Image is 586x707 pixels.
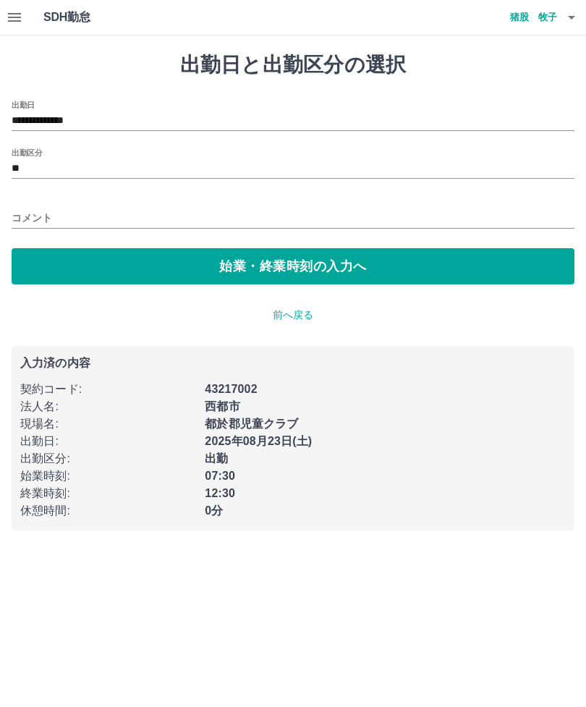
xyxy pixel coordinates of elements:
[12,53,574,77] h1: 出勤日と出勤区分の選択
[205,400,239,412] b: 西都市
[20,485,196,502] p: 終業時刻 :
[20,450,196,467] p: 出勤区分 :
[20,398,196,415] p: 法人名 :
[205,504,223,517] b: 0分
[205,383,257,395] b: 43217002
[12,147,42,158] label: 出勤区分
[12,308,574,323] p: 前へ戻る
[20,433,196,450] p: 出勤日 :
[205,435,312,447] b: 2025年08月23日(土)
[20,381,196,398] p: 契約コード :
[20,467,196,485] p: 始業時刻 :
[205,418,298,430] b: 都於郡児童クラブ
[20,502,196,520] p: 休憩時間 :
[20,357,566,369] p: 入力済の内容
[205,487,235,499] b: 12:30
[12,99,35,110] label: 出勤日
[12,248,574,284] button: 始業・終業時刻の入力へ
[205,470,235,482] b: 07:30
[20,415,196,433] p: 現場名 :
[205,452,228,465] b: 出勤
